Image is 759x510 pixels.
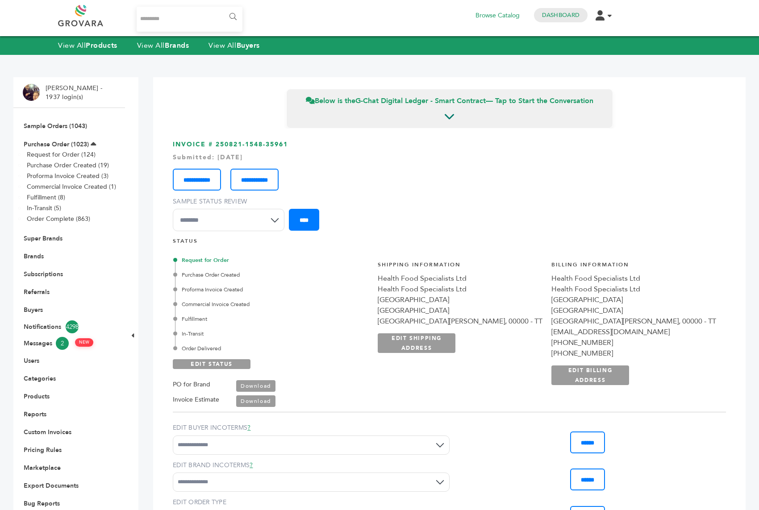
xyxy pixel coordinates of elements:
a: Subscriptions [24,270,63,278]
a: Bug Reports [24,499,60,508]
a: View AllBuyers [209,41,260,50]
a: Marketplace [24,464,61,472]
a: Request for Order (124) [27,150,96,159]
div: Purchase Order Created [175,271,367,279]
a: Notifications4298 [24,320,115,333]
div: In-Transit [175,330,367,338]
a: Export Documents [24,481,79,490]
div: Fulfillment [175,315,367,323]
a: Users [24,357,39,365]
a: Products [24,392,50,401]
a: Super Brands [24,234,63,243]
span: NEW [75,338,93,347]
a: Referrals [24,288,50,296]
a: Messages2 NEW [24,337,115,350]
div: [GEOGRAPHIC_DATA] [551,305,716,316]
div: Health Food Specialists Ltd [378,284,542,294]
a: Pricing Rules [24,446,62,454]
strong: Products [86,41,117,50]
label: Invoice Estimate [173,394,219,405]
a: Custom Invoices [24,428,71,436]
a: Dashboard [542,11,580,19]
h3: INVOICE # 250821-1548-35961 [173,140,726,238]
label: PO for Brand [173,379,210,390]
a: EDIT BILLING ADDRESS [551,365,629,385]
strong: Brands [165,41,189,50]
span: Below is the — Tap to Start the Conversation [306,96,593,106]
a: Download [236,395,275,407]
a: EDIT STATUS [173,359,250,369]
div: [PHONE_NUMBER] [551,337,716,348]
a: Purchase Order Created (19) [27,161,109,170]
div: Health Food Specialists Ltd [378,273,542,284]
a: EDIT SHIPPING ADDRESS [378,333,455,353]
div: Request for Order [175,256,367,264]
li: [PERSON_NAME] - 1937 login(s) [46,84,104,101]
div: [GEOGRAPHIC_DATA][PERSON_NAME], 00000 - TT [551,316,716,327]
div: Order Delivered [175,344,367,352]
a: Purchase Order (1023) [24,140,89,149]
a: In-Transit (5) [27,204,61,212]
strong: Buyers [237,41,260,50]
a: Order Complete (863) [27,215,90,223]
a: Browse Catalog [475,11,520,21]
label: Sample Status Review [173,197,289,206]
div: Commercial Invoice Created [175,300,367,308]
input: Search... [137,7,242,32]
a: View AllBrands [137,41,189,50]
div: [EMAIL_ADDRESS][DOMAIN_NAME] [551,327,716,337]
div: Proforma Invoice Created [175,286,367,294]
a: View AllProducts [58,41,117,50]
div: [GEOGRAPHIC_DATA] [378,305,542,316]
span: 2 [56,337,69,350]
div: [GEOGRAPHIC_DATA] [378,294,542,305]
a: Buyers [24,306,43,314]
label: EDIT BUYER INCOTERMS [173,423,450,432]
strong: G-Chat Digital Ledger - Smart Contract [355,96,486,106]
a: Categories [24,374,56,383]
label: EDIT BRAND INCOTERMS [173,461,450,470]
a: Brands [24,252,44,261]
a: Reports [24,410,46,419]
div: Health Food Specialists Ltd [551,284,716,294]
a: Fulfillment (8) [27,193,65,202]
a: ? [247,423,250,432]
h4: Shipping Information [378,261,542,273]
a: Sample Orders (1043) [24,122,87,130]
div: [PHONE_NUMBER] [551,348,716,359]
div: [GEOGRAPHIC_DATA][PERSON_NAME], 00000 - TT [378,316,542,327]
div: Submitted: [DATE] [173,153,726,162]
div: [GEOGRAPHIC_DATA] [551,294,716,305]
span: 4298 [66,320,79,333]
a: Download [236,380,275,392]
h4: Billing Information [551,261,716,273]
a: Proforma Invoice Created (3) [27,172,108,180]
a: Commercial Invoice Created (1) [27,182,116,191]
label: EDIT ORDER TYPE [173,498,450,507]
a: ? [250,461,253,469]
div: Health Food Specialists Ltd [551,273,716,284]
h4: STATUS [173,237,726,249]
